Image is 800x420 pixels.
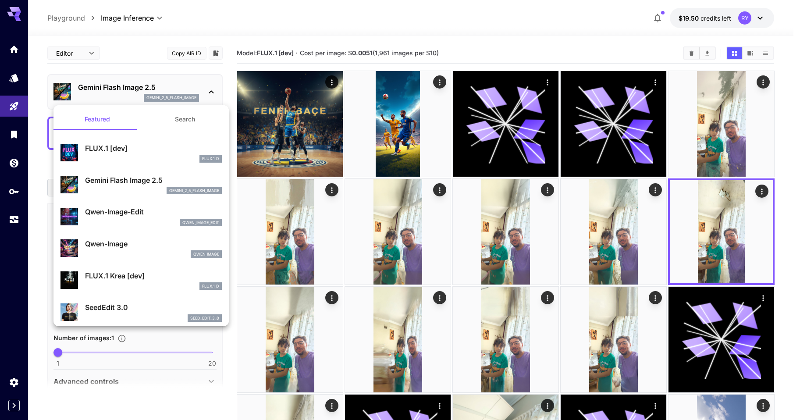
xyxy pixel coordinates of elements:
[193,251,219,257] p: Qwen Image
[85,206,222,217] p: Qwen-Image-Edit
[60,235,222,262] div: Qwen-ImageQwen Image
[85,143,222,153] p: FLUX.1 [dev]
[141,109,229,130] button: Search
[190,315,219,321] p: seed_edit_3_0
[60,171,222,198] div: Gemini Flash Image 2.5gemini_2_5_flash_image
[85,175,222,185] p: Gemini Flash Image 2.5
[60,299,222,325] div: SeedEdit 3.0seed_edit_3_0
[85,302,222,313] p: SeedEdit 3.0
[202,156,219,162] p: FLUX.1 D
[169,188,219,194] p: gemini_2_5_flash_image
[182,220,219,226] p: qwen_image_edit
[60,139,222,166] div: FLUX.1 [dev]FLUX.1 D
[85,238,222,249] p: Qwen-Image
[53,109,141,130] button: Featured
[60,203,222,230] div: Qwen-Image-Editqwen_image_edit
[85,271,222,281] p: FLUX.1 Krea [dev]
[60,267,222,294] div: FLUX.1 Krea [dev]FLUX.1 D
[202,283,219,289] p: FLUX.1 D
